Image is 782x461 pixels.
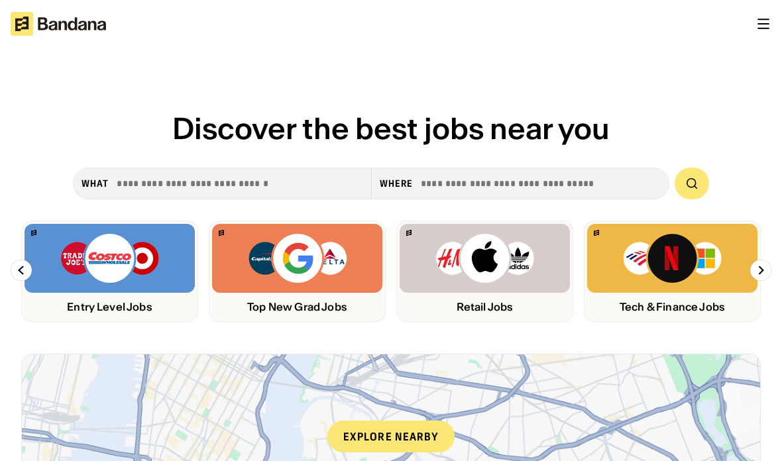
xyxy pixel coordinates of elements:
[584,221,761,322] a: Bandana logoBank of America, Netflix, Microsoft logosTech & Finance Jobs
[11,260,32,281] img: Left Arrow
[209,221,386,322] a: Bandana logoCapital One, Google, Delta logosTop New Grad Jobs
[25,301,195,313] div: Entry Level Jobs
[327,421,455,452] div: Explore nearby
[435,232,535,285] img: H&M, Apply, Adidas logos
[212,301,382,313] div: Top New Grad Jobs
[750,260,771,281] img: Right Arrow
[594,230,599,236] img: Bandana logo
[396,221,573,322] a: Bandana logoH&M, Apply, Adidas logosRetail Jobs
[11,12,106,36] img: Bandana logotype
[587,301,757,313] div: Tech & Finance Jobs
[21,221,198,322] a: Bandana logoTrader Joe’s, Costco, Target logosEntry Level Jobs
[400,301,570,313] div: Retail Jobs
[247,232,348,285] img: Capital One, Google, Delta logos
[622,232,722,285] img: Bank of America, Netflix, Microsoft logos
[172,110,610,147] span: Discover the best jobs near you
[31,230,36,236] img: Bandana logo
[219,230,224,236] img: Bandana logo
[60,232,160,285] img: Trader Joe’s, Costco, Target logos
[406,230,412,236] img: Bandana logo
[82,178,109,189] div: what
[380,178,414,189] div: Where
